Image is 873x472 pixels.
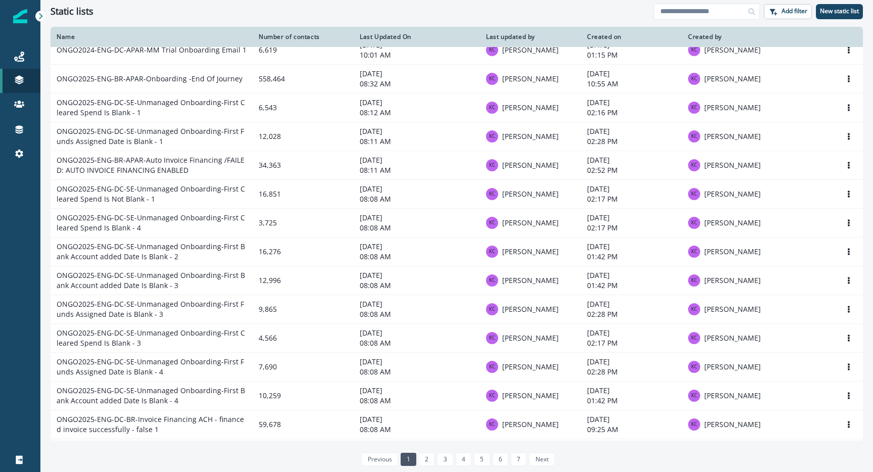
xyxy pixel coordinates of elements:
p: 08:11 AM [360,165,474,175]
div: Kaden Crutchfield [489,393,495,398]
p: [DATE] [587,414,676,424]
div: Kaden Crutchfield [691,249,697,254]
div: Kaden Crutchfield [691,76,697,81]
span: 3,725 [259,218,277,227]
a: ONGO2024-ENG-DC-APAR-MM Trial Onboarding Email 16,619[DATE]10:01 AMKaden Crutchfield[PERSON_NAME]... [51,35,863,64]
a: ONGO2025-ENG-DC-SE-Unmanaged Onboarding-First Bank Account added Date Is Blank - 216,276[DATE]08:... [51,237,863,266]
td: ONGO2025-ENG-DC-SE-Unmanaged Onboarding-First Bank Account added Date Is Blank - 3 [51,266,253,295]
p: [PERSON_NAME] [502,45,559,55]
p: [DATE] [587,386,676,396]
a: Next page [529,453,554,466]
p: [PERSON_NAME] [502,189,559,199]
div: Kaden Crutchfield [691,364,697,369]
div: Kaden Crutchfield [489,364,495,369]
div: Last Updated On [360,33,474,41]
p: [PERSON_NAME] [704,333,761,343]
td: ONGO2025-ENG-DC-SE-Unmanaged Onboarding-First Cleared Spend Is Not Blank - 1 [51,179,253,208]
p: [PERSON_NAME] [502,419,559,430]
a: Page 6 [493,453,508,466]
p: [DATE] [360,357,474,367]
ul: Pagination [359,453,554,466]
span: 16,276 [259,247,281,256]
p: 08:32 AM [360,79,474,89]
button: Options [841,302,857,317]
div: Kaden Crutchfield [691,307,697,312]
p: [PERSON_NAME] [502,333,559,343]
button: Options [841,186,857,202]
a: ONGO2025-ENG-DC-SE-Unmanaged Onboarding-First Cleared Spend Is Blank - 43,725[DATE]08:08 AMKaden ... [51,208,863,237]
td: ONGO2025-ENG-DC-SE-Unmanaged Onboarding-First Cleared Spend Is Blank - 3 [51,323,253,352]
p: [DATE] [587,69,676,79]
p: 02:28 PM [587,136,676,147]
button: Options [841,388,857,403]
p: 02:28 PM [587,309,676,319]
a: ONGO2025-ENG-DC-SE-Unmanaged Onboarding-First Bank Account added Date Is Blank - 312,996[DATE]08:... [51,266,863,295]
span: 10,259 [259,391,281,400]
p: [DATE] [360,69,474,79]
div: Kaden Crutchfield [489,336,495,341]
div: Created by [688,33,802,41]
div: Kaden Crutchfield [489,134,495,139]
div: Kaden Crutchfield [691,422,697,427]
td: ONGO2025-ENG-DC-SE-Unmanaged Onboarding-First Funds Assigned Date is Blank - 4 [51,352,253,381]
p: [PERSON_NAME] [704,103,761,113]
p: [PERSON_NAME] [704,275,761,286]
p: [PERSON_NAME] [704,304,761,314]
button: New static list [816,4,863,19]
p: [DATE] [587,155,676,165]
p: 02:17 PM [587,338,676,348]
span: 7,690 [259,362,277,371]
p: [DATE] [587,270,676,280]
div: Kaden Crutchfield [691,336,697,341]
p: 10:01 AM [360,50,474,60]
p: [DATE] [360,328,474,338]
td: ONGO2025-ENG-DC-SE-Unmanaged Onboarding-First Cleared Spend Is Blank - 4 [51,208,253,237]
a: Page 7 [511,453,526,466]
div: Name [57,33,247,41]
div: Kaden Crutchfield [489,307,495,312]
span: 59,678 [259,419,281,429]
a: Page 5 [474,453,490,466]
img: Inflection [13,9,27,23]
p: [DATE] [360,213,474,223]
p: 02:17 PM [587,194,676,204]
span: 16,851 [259,189,281,199]
p: [PERSON_NAME] [704,45,761,55]
button: Options [841,100,857,115]
button: Options [841,331,857,346]
p: [PERSON_NAME] [502,160,559,170]
p: [DATE] [360,242,474,252]
p: 08:08 AM [360,223,474,233]
td: ONGO2025-ENG-DC-SE-Unmanaged Onboarding-First Bank Account added Date Is Blank - 2 [51,237,253,266]
td: ONGO2025-ENG-DC-SE-Unmanaged Onboarding-First Funds Assigned Date is Blank - 3 [51,295,253,323]
td: ONGO2025-ENG-DC-BR-Invoice Financing ACH - financed invoice successfully - false 1 [51,410,253,439]
p: [PERSON_NAME] [704,391,761,401]
p: 08:08 AM [360,280,474,291]
button: Options [841,244,857,259]
p: [DATE] [360,414,474,424]
p: Add filter [782,8,807,15]
p: 08:08 AM [360,367,474,377]
a: ONGO2025-ENG-DC-SE-Unmanaged Onboarding-First Cleared Spend Is Blank - 34,566[DATE]08:08 AMKaden ... [51,323,863,352]
p: 08:12 AM [360,108,474,118]
p: [DATE] [360,299,474,309]
p: 08:08 AM [360,309,474,319]
span: 12,996 [259,275,281,285]
button: Options [841,129,857,144]
p: [DATE] [587,242,676,252]
p: [PERSON_NAME] [502,218,559,228]
div: Kaden Crutchfield [489,163,495,168]
div: Kaden Crutchfield [489,192,495,197]
a: ONGO2025-ENG-DC-SE-Unmanaged Onboarding-First Funds Assigned Date is Blank - 47,690[DATE]08:08 AM... [51,352,863,381]
span: 558,464 [259,74,285,83]
p: [DATE] [360,155,474,165]
p: [DATE] [360,98,474,108]
p: [DATE] [360,270,474,280]
p: 08:08 AM [360,338,474,348]
p: 02:17 PM [587,223,676,233]
p: [PERSON_NAME] [502,74,559,84]
button: Options [841,273,857,288]
p: [PERSON_NAME] [502,391,559,401]
p: [DATE] [587,126,676,136]
button: Options [841,71,857,86]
